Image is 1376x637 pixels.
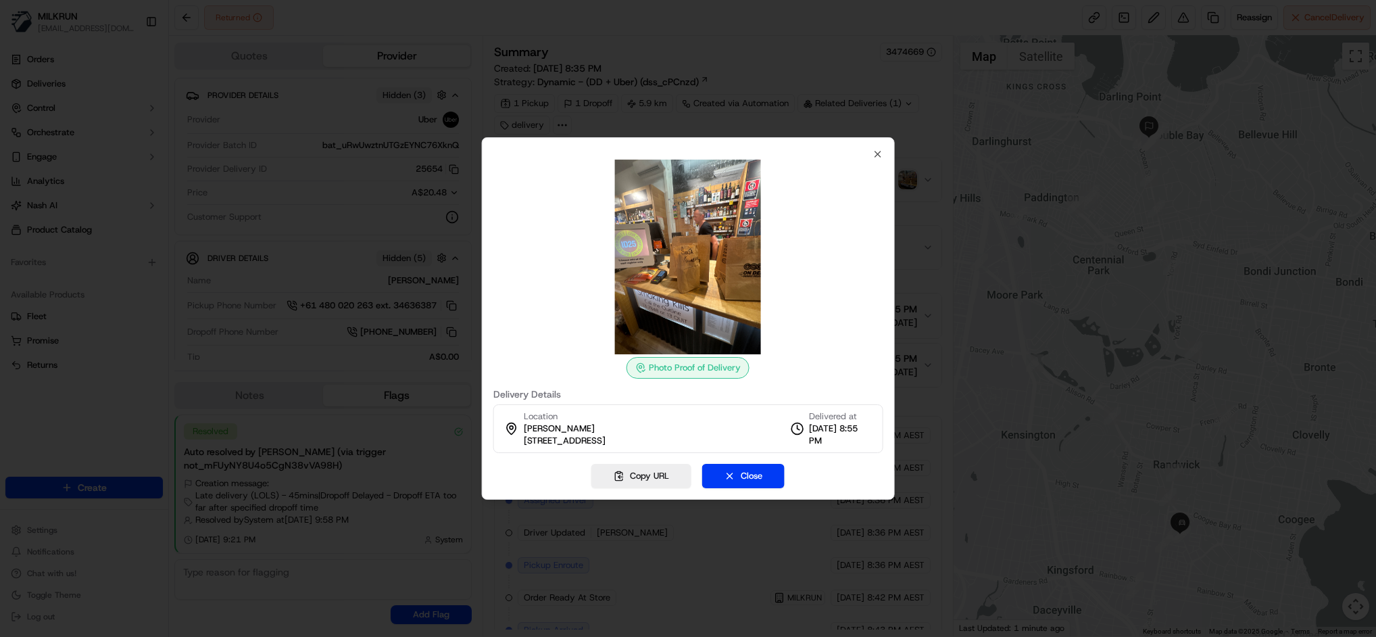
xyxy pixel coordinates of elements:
[524,435,606,447] span: [STREET_ADDRESS]
[626,357,750,379] div: Photo Proof of Delivery
[809,423,871,447] span: [DATE] 8:55 PM
[591,464,691,488] button: Copy URL
[591,160,785,354] img: photo_proof_of_delivery image
[809,410,871,423] span: Delivered at
[524,410,558,423] span: Location
[702,464,785,488] button: Close
[524,423,595,435] span: [PERSON_NAME]
[493,390,883,399] label: Delivery Details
